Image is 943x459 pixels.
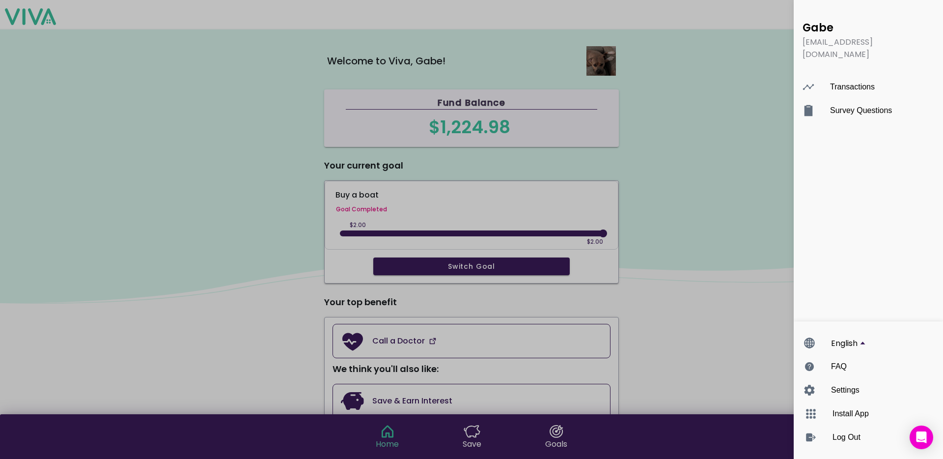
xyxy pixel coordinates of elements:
[799,355,943,378] a: FAQ
[910,426,933,449] div: Open Intercom Messenger
[832,433,922,442] ion-label: Log Out
[799,378,943,402] a: Settings
[830,83,926,91] ion-label: Transactions
[798,20,939,36] ion-list-header: Gabe
[798,36,939,60] ion-note: [EMAIL_ADDRESS][DOMAIN_NAME]
[830,106,926,115] ion-label: Survey Questions
[832,409,922,418] ion-label: Install App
